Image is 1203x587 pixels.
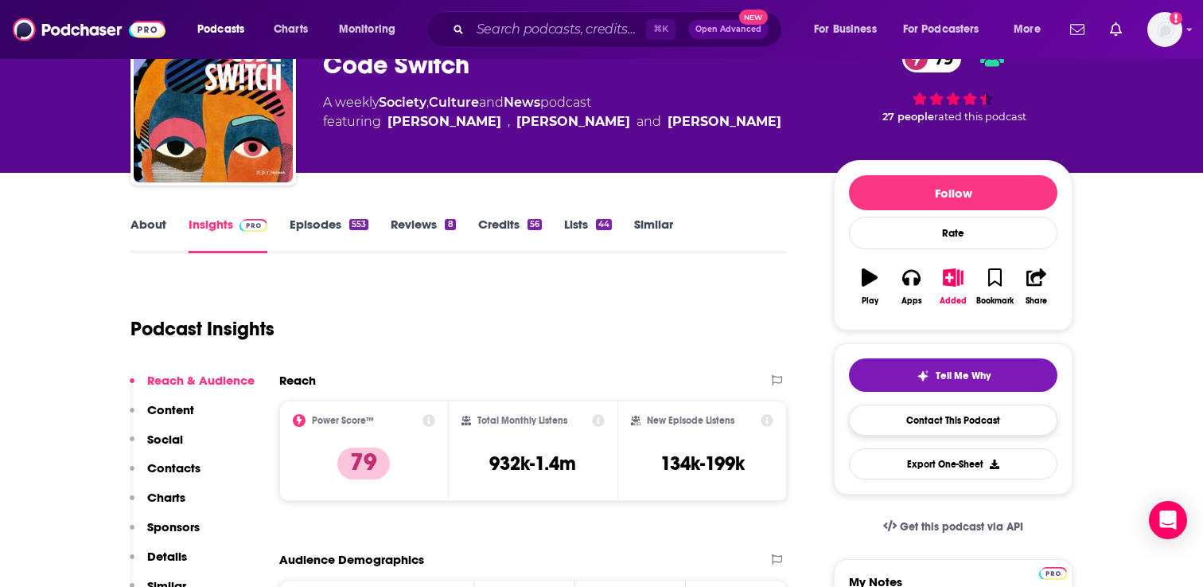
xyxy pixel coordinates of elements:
button: Reach & Audience [130,373,255,402]
a: Get this podcast via API [870,507,1036,546]
button: Export One-Sheet [849,448,1057,479]
div: Open Intercom Messenger [1149,501,1187,539]
span: For Podcasters [903,18,979,41]
button: Bookmark [974,258,1015,315]
span: Open Advanced [695,25,761,33]
button: Share [1016,258,1057,315]
span: Charts [274,18,308,41]
span: ⌘ K [646,19,675,40]
a: Lists44 [564,217,612,253]
button: Details [130,549,187,578]
button: Play [849,258,890,315]
a: Episodes553 [290,217,368,253]
div: Search podcasts, credits, & more... [442,11,797,48]
span: Get this podcast via API [900,520,1023,534]
h2: Reach [279,373,316,388]
div: 56 [528,219,542,230]
button: tell me why sparkleTell Me Why [849,358,1057,392]
button: Apps [890,258,932,315]
a: Show notifications dropdown [1104,16,1128,43]
span: Logged in as adrian.villarreal [1147,12,1182,47]
h3: 932k-1.4m [489,452,576,475]
span: More [1014,18,1041,41]
div: 79 27 peoplerated this podcast [834,34,1073,133]
span: Monitoring [339,18,395,41]
img: Code Switch [134,23,293,182]
a: About [130,217,166,253]
div: 44 [596,219,612,230]
a: Society [379,95,426,110]
a: Contact This Podcast [849,405,1057,436]
button: Charts [130,490,185,519]
button: Added [932,258,974,315]
div: Bookmark [976,296,1014,306]
a: InsightsPodchaser Pro [189,217,267,253]
p: Contacts [147,460,200,475]
div: A weekly podcast [323,93,781,131]
p: Details [147,549,187,564]
img: Podchaser - Follow, Share and Rate Podcasts [13,14,165,45]
span: , [426,95,429,110]
img: User Profile [1147,12,1182,47]
a: Similar [634,217,673,253]
input: Search podcasts, credits, & more... [470,17,646,42]
button: Social [130,432,183,461]
span: Tell Me Why [936,370,991,382]
svg: Add a profile image [1170,12,1182,25]
button: open menu [186,17,265,42]
div: 553 [349,219,368,230]
p: Sponsors [147,519,200,534]
button: Contacts [130,460,200,490]
p: 79 [337,448,390,479]
h2: Power Score™ [312,415,374,426]
a: Show notifications dropdown [1064,16,1091,43]
button: open menu [803,17,897,42]
a: News [504,95,540,110]
span: For Business [814,18,877,41]
span: rated this podcast [934,111,1026,123]
a: Charts [263,17,317,42]
div: 8 [445,219,455,230]
div: Play [862,296,878,306]
span: 27 people [882,111,934,123]
button: open menu [893,17,1002,42]
button: Sponsors [130,519,200,549]
h2: New Episode Listens [647,415,734,426]
h3: 134k-199k [660,452,745,475]
div: Apps [901,296,922,306]
h2: Total Monthly Listens [477,415,567,426]
button: Open AdvancedNew [688,20,769,39]
button: Content [130,402,194,432]
span: Podcasts [197,18,244,41]
p: Reach & Audience [147,373,255,388]
img: Podchaser Pro [1039,567,1067,580]
h1: Podcast Insights [130,317,274,341]
div: Added [940,296,967,306]
h2: Audience Demographics [279,552,424,567]
span: New [739,10,768,25]
span: and [479,95,504,110]
span: featuring [323,112,781,131]
button: Follow [849,175,1057,210]
a: Reviews8 [391,217,455,253]
span: and [637,112,661,131]
div: Share [1026,296,1047,306]
span: , [508,112,510,131]
div: Rate [849,217,1057,249]
img: Podchaser Pro [239,219,267,232]
div: [PERSON_NAME] [516,112,630,131]
button: open menu [1002,17,1061,42]
button: open menu [328,17,416,42]
a: Credits56 [478,217,542,253]
button: Show profile menu [1147,12,1182,47]
a: Culture [429,95,479,110]
div: [PERSON_NAME] [668,112,781,131]
img: tell me why sparkle [917,370,929,382]
p: Charts [147,490,185,505]
div: [PERSON_NAME] [387,112,501,131]
a: Pro website [1039,565,1067,580]
p: Social [147,432,183,447]
p: Content [147,402,194,417]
